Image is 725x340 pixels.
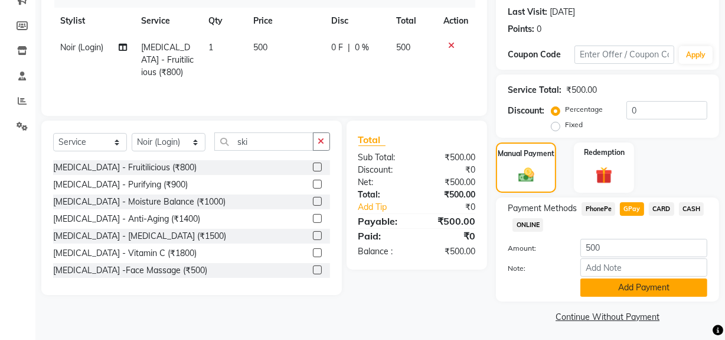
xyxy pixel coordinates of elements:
div: [MEDICAL_DATA] - Moisture Balance (₹1000) [53,196,226,208]
div: [MEDICAL_DATA] - Vitamin C (₹1800) [53,247,197,260]
div: ₹0 [417,229,484,243]
img: _gift.svg [590,165,618,186]
div: ₹0 [417,164,484,176]
span: 500 [253,42,267,53]
span: CASH [679,202,704,216]
div: Sub Total: [350,151,417,164]
a: Continue Without Payment [498,311,717,323]
input: Amount [580,239,707,257]
th: Stylist [53,8,134,34]
div: Payable: [350,214,417,228]
div: Discount: [508,105,544,117]
th: Qty [201,8,246,34]
th: Price [246,8,325,34]
button: Apply [679,46,713,64]
div: Paid: [350,229,417,243]
th: Disc [324,8,389,34]
label: Percentage [565,104,603,115]
span: | [348,41,350,54]
div: Net: [350,176,417,189]
div: Last Visit: [508,6,547,18]
span: [MEDICAL_DATA] - Fruitilicious (₹800) [141,42,194,77]
label: Amount: [499,243,571,254]
span: Payment Methods [508,202,577,215]
div: [MEDICAL_DATA] - Purifying (₹900) [53,179,188,191]
a: Add Tip [350,201,428,213]
div: ₹500.00 [417,151,484,164]
div: [MEDICAL_DATA] -Face Massage (₹500) [53,264,207,277]
span: ONLINE [512,218,543,232]
span: GPay [620,202,644,216]
button: Add Payment [580,279,707,297]
th: Action [436,8,475,34]
span: 500 [396,42,410,53]
th: Total [389,8,436,34]
input: Add Note [580,258,707,277]
div: ₹500.00 [417,245,484,258]
span: 1 [208,42,213,53]
div: ₹500.00 [417,176,484,189]
div: ₹500.00 [417,214,484,228]
th: Service [134,8,201,34]
div: 0 [537,23,541,35]
div: Points: [508,23,534,35]
div: Total: [350,189,417,201]
input: Enter Offer / Coupon Code [574,46,674,64]
span: Noir (Login) [60,42,103,53]
span: 0 F [331,41,343,54]
div: [MEDICAL_DATA] - Anti-Aging (₹1400) [53,213,200,225]
div: [MEDICAL_DATA] - [MEDICAL_DATA] (₹1500) [53,230,226,242]
span: PhonePe [582,202,615,216]
label: Redemption [584,147,625,158]
div: ₹500.00 [566,84,597,96]
div: Service Total: [508,84,561,96]
label: Manual Payment [498,148,554,159]
div: [MEDICAL_DATA] - Fruitilicious (₹800) [53,161,197,174]
span: 0 % [355,41,369,54]
div: ₹0 [428,201,484,213]
span: CARD [649,202,674,216]
span: Total [358,134,386,146]
div: Discount: [350,164,417,176]
div: [DATE] [550,6,575,18]
label: Fixed [565,119,583,130]
div: ₹500.00 [417,189,484,201]
label: Note: [499,263,571,274]
img: _cash.svg [514,166,539,184]
input: Search or Scan [214,132,313,151]
div: Coupon Code [508,48,574,61]
div: Balance : [350,245,417,258]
